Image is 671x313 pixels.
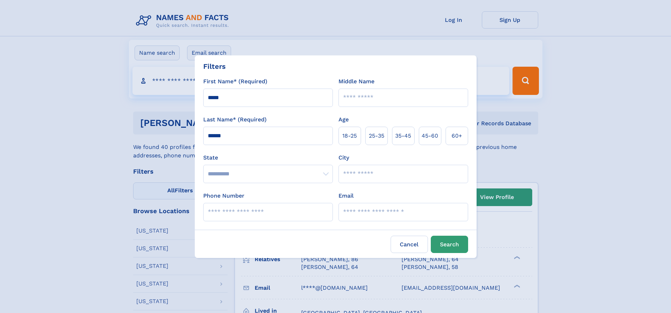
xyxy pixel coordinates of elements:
label: Phone Number [203,192,244,200]
button: Search [431,236,468,253]
label: City [338,154,349,162]
label: State [203,154,333,162]
label: Email [338,192,354,200]
span: 18‑25 [342,132,357,140]
div: Filters [203,61,226,72]
span: 45‑60 [422,132,438,140]
label: Age [338,115,349,124]
label: Middle Name [338,77,374,86]
span: 35‑45 [395,132,411,140]
span: 25‑35 [369,132,384,140]
label: Cancel [391,236,428,253]
label: First Name* (Required) [203,77,267,86]
span: 60+ [452,132,462,140]
label: Last Name* (Required) [203,115,267,124]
